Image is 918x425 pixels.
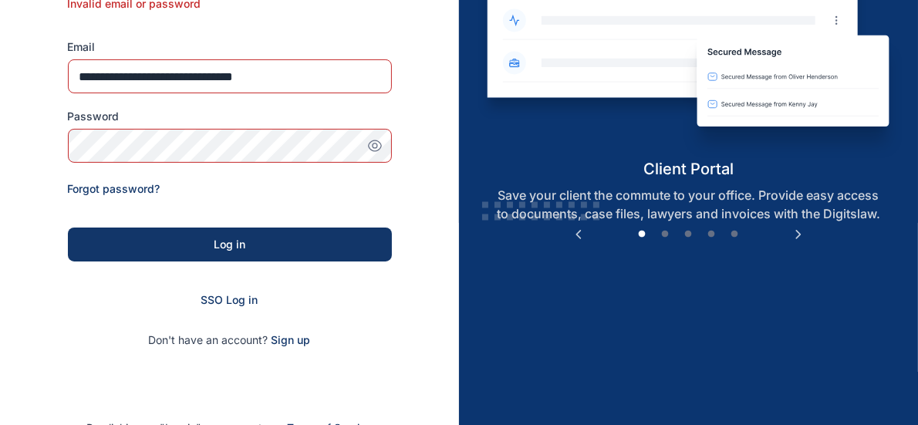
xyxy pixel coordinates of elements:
p: Don't have an account? [68,332,392,348]
button: Previous [571,227,586,242]
div: Log in [93,237,367,252]
button: 3 [681,227,697,242]
a: Forgot password? [68,182,160,195]
a: Sign up [272,333,311,346]
p: Save your client the commute to your office. Provide easy access to documents, case files, lawyer... [474,186,903,223]
button: 1 [635,227,650,242]
h5: client portal [474,158,903,180]
label: Password [68,109,392,124]
button: Log in [68,228,392,261]
span: Sign up [272,332,311,348]
button: Next [791,227,806,242]
button: 5 [727,227,743,242]
label: Email [68,39,392,55]
a: SSO Log in [201,293,258,306]
button: 2 [658,227,673,242]
button: 4 [704,227,720,242]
